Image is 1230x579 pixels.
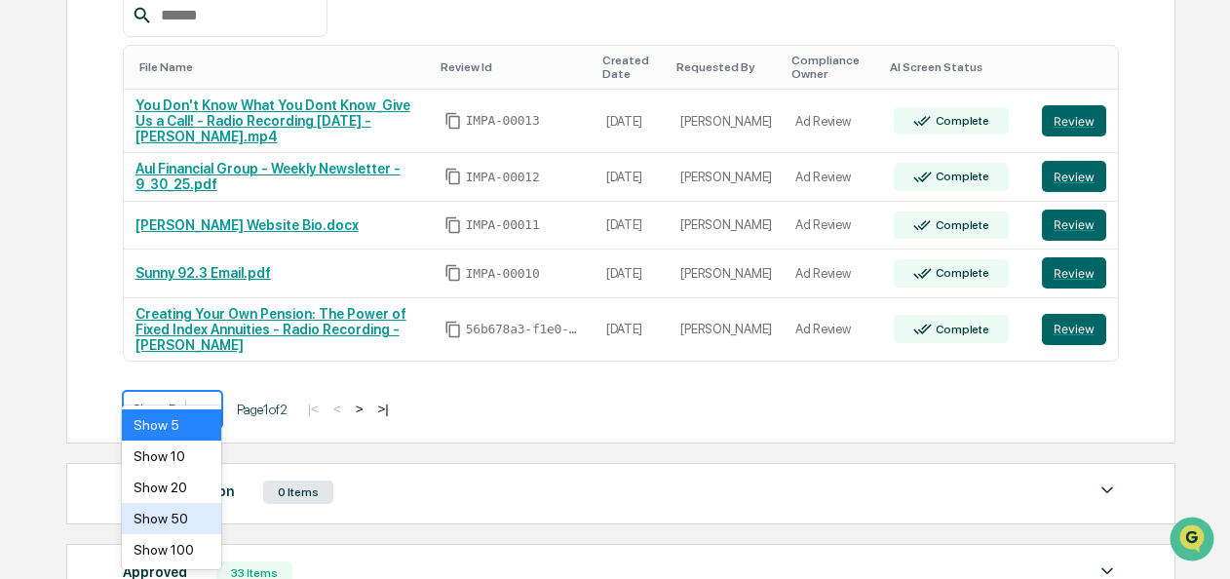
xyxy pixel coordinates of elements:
[12,274,131,309] a: 🔎Data Lookup
[12,237,134,272] a: 🖐️Preclearance
[1042,210,1106,241] button: Review
[135,265,271,281] a: Sunny 92.3 Email.pdf
[139,60,425,74] div: Toggle SortBy
[327,401,347,417] button: <
[784,298,882,361] td: Ad Review
[669,298,784,361] td: [PERSON_NAME]
[890,60,1022,74] div: Toggle SortBy
[595,202,670,251] td: [DATE]
[466,170,540,185] span: IMPA-00012
[932,218,989,232] div: Complete
[194,329,236,344] span: Pylon
[466,113,540,129] span: IMPA-00013
[595,90,670,153] td: [DATE]
[932,114,989,128] div: Complete
[444,168,462,185] span: Copy Id
[466,266,540,282] span: IMPA-00010
[135,161,401,192] a: Aul Financial Group - Weekly Newsletter - 9_30_25.pdf
[669,250,784,298] td: [PERSON_NAME]
[161,245,242,264] span: Attestations
[19,247,35,262] div: 🖐️
[39,245,126,264] span: Preclearance
[1042,105,1106,136] button: Review
[784,250,882,298] td: Ad Review
[602,54,662,81] div: Toggle SortBy
[137,328,236,344] a: Powered byPylon
[141,247,157,262] div: 🗄️
[932,323,989,336] div: Complete
[19,40,355,71] p: How can we help?
[444,264,462,282] span: Copy Id
[39,282,123,301] span: Data Lookup
[122,409,221,441] div: Show 5
[122,441,221,472] div: Show 10
[371,401,394,417] button: >|
[784,90,882,153] td: Ad Review
[122,503,221,534] div: Show 50
[302,401,325,417] button: |<
[932,170,989,183] div: Complete
[1095,479,1119,502] img: caret
[1042,161,1106,192] button: Review
[784,153,882,202] td: Ad Review
[1042,314,1106,345] button: Review
[122,472,221,503] div: Show 20
[237,402,288,417] span: Page 1 of 2
[263,481,333,504] div: 0 Items
[595,298,670,361] td: [DATE]
[135,306,406,353] a: Creating Your Own Pension: The Power of Fixed Index Annuities - Radio Recording - [PERSON_NAME]
[19,148,55,183] img: 1746055101610-c473b297-6a78-478c-a979-82029cc54cd1
[1168,515,1220,567] iframe: Open customer support
[669,153,784,202] td: [PERSON_NAME]
[331,154,355,177] button: Start new chat
[784,202,882,251] td: Ad Review
[466,217,540,233] span: IMPA-00011
[122,534,221,565] div: Show 100
[932,266,989,280] div: Complete
[1046,60,1110,74] div: Toggle SortBy
[791,54,874,81] div: Toggle SortBy
[444,112,462,130] span: Copy Id
[135,97,410,144] a: You Don't Know What You Dont Know_Give Us a Call! - Radio Recording [DATE] - [PERSON_NAME].mp4
[466,322,583,337] span: 56b678a3-f1e0-4374-8cfb-36862cc478e0
[444,321,462,338] span: Copy Id
[1042,257,1106,289] button: Review
[676,60,776,74] div: Toggle SortBy
[669,90,784,153] td: [PERSON_NAME]
[66,148,320,168] div: Start new chat
[134,237,250,272] a: 🗄️Attestations
[669,202,784,251] td: [PERSON_NAME]
[19,284,35,299] div: 🔎
[441,60,587,74] div: Toggle SortBy
[66,168,247,183] div: We're available if you need us!
[444,216,462,234] span: Copy Id
[135,217,359,233] a: [PERSON_NAME] Website Bio.docx
[595,250,670,298] td: [DATE]
[350,401,369,417] button: >
[595,153,670,202] td: [DATE]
